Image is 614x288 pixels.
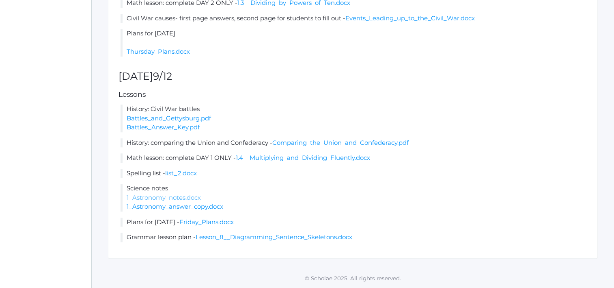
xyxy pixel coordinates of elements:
a: Friday_Plans.docx [179,218,234,226]
a: Events_Leading_up_to_the_Civil_War.docx [345,14,475,22]
a: 1_Astronomy_answer_copy.docx [127,203,223,210]
a: Lesson_8__Diagramming_Sentence_Skeletons.docx [196,233,352,241]
li: History: Civil War battles [121,105,587,132]
li: Grammar lesson plan - [121,233,587,242]
a: Comparing_the_Union_and_Confederacy.pdf [272,139,409,146]
li: Civil War causes- first page answers, second page for students to fill out - [121,14,587,23]
li: Plans for [DATE] [121,29,587,57]
h2: [DATE] [118,71,587,82]
a: list_2.docx [165,169,197,177]
a: Battles_and_Gettysburg.pdf [127,114,211,122]
a: 1.4__Multiplying_and_Dividing_Fluently.docx [236,154,370,161]
a: Battles_Answer_Key.pdf [127,123,200,131]
li: History: comparing the Union and Confederacy - [121,138,587,148]
a: 1_Astronomy_notes.docx [127,194,201,201]
li: Plans for [DATE] - [121,218,587,227]
span: 9/12 [153,70,172,82]
li: Math lesson: complete DAY 1 ONLY - [121,153,587,163]
li: Science notes [121,184,587,212]
h5: Lessons [118,91,587,98]
li: Spelling list - [121,169,587,178]
p: © Scholae 2025. All rights reserved. [92,274,614,282]
a: Thursday_Plans.docx [127,48,190,55]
